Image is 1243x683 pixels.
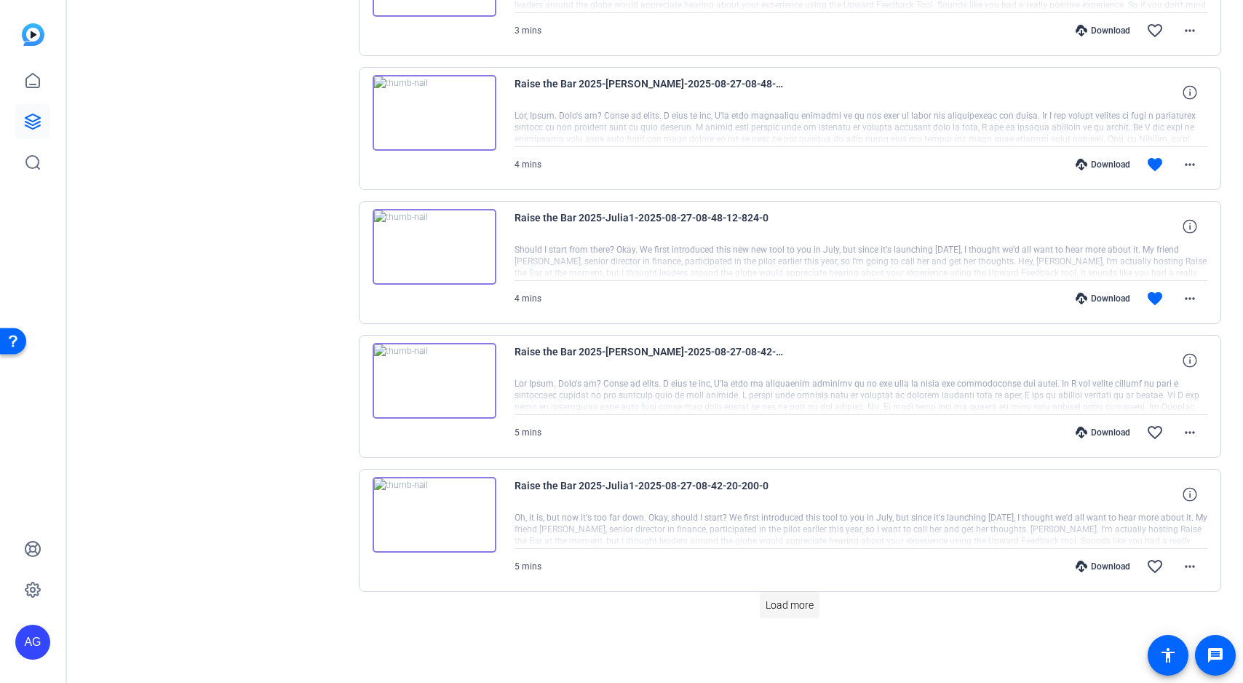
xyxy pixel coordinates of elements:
mat-icon: message [1207,647,1224,664]
span: 5 mins [515,427,541,438]
mat-icon: favorite_border [1146,424,1164,441]
mat-icon: favorite_border [1146,22,1164,39]
button: Load more [760,592,819,618]
span: 4 mins [515,159,541,170]
span: 3 mins [515,25,541,36]
img: thumb-nail [373,343,496,419]
mat-icon: more_horiz [1181,290,1199,307]
mat-icon: more_horiz [1181,558,1199,575]
div: Download [1068,159,1137,170]
img: thumb-nail [373,75,496,151]
mat-icon: accessibility [1159,647,1177,664]
div: Download [1068,25,1137,36]
span: 5 mins [515,561,541,572]
span: Raise the Bar 2025-Julia1-2025-08-27-08-42-20-200-0 [515,477,784,512]
div: Download [1068,427,1137,438]
span: Raise the Bar 2025-[PERSON_NAME]-2025-08-27-08-42-20-200-1 [515,343,784,378]
span: Load more [766,598,814,613]
div: Download [1068,293,1137,304]
img: blue-gradient.svg [22,23,44,46]
mat-icon: more_horiz [1181,22,1199,39]
mat-icon: favorite [1146,156,1164,173]
div: Download [1068,561,1137,572]
mat-icon: favorite [1146,290,1164,307]
div: AG [15,625,50,660]
mat-icon: more_horiz [1181,424,1199,441]
img: thumb-nail [373,477,496,553]
mat-icon: favorite_border [1146,558,1164,575]
mat-icon: more_horiz [1181,156,1199,173]
span: Raise the Bar 2025-Julia1-2025-08-27-08-48-12-824-0 [515,209,784,244]
span: 4 mins [515,293,541,304]
img: thumb-nail [373,209,496,285]
span: Raise the Bar 2025-[PERSON_NAME]-2025-08-27-08-48-12-824-1 [515,75,784,110]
